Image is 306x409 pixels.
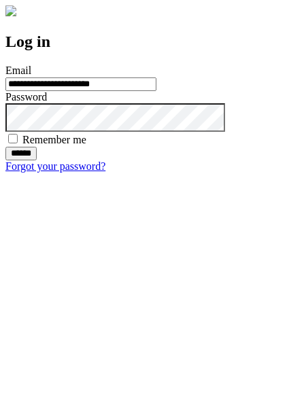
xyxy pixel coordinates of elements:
[5,91,47,103] label: Password
[5,160,105,172] a: Forgot your password?
[5,65,31,76] label: Email
[22,134,86,145] label: Remember me
[5,33,301,51] h2: Log in
[5,5,16,16] img: logo-4e3dc11c47720685a147b03b5a06dd966a58ff35d612b21f08c02c0306f2b779.png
